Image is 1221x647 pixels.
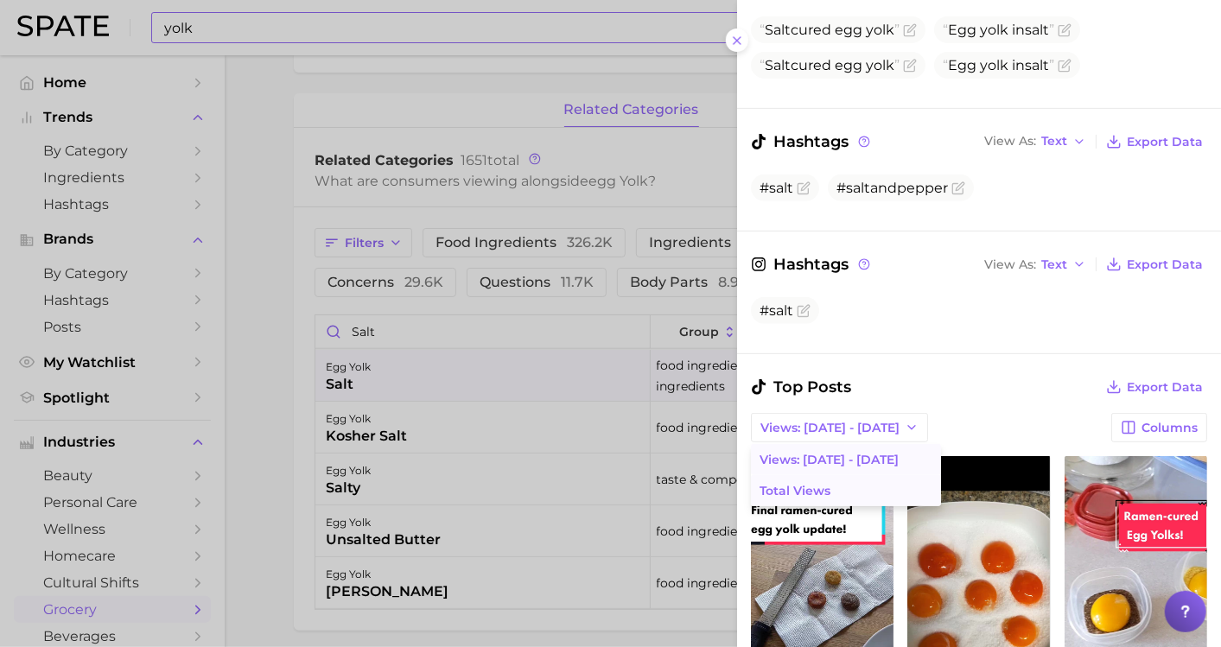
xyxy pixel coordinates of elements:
[1041,260,1067,270] span: Text
[1142,421,1198,435] span: Columns
[943,57,1054,73] span: Egg yolk in
[903,23,917,37] button: Flag as miscategorized or irrelevant
[1058,59,1072,73] button: Flag as miscategorized or irrelevant
[765,22,791,38] span: Salt
[760,421,900,435] span: Views: [DATE] - [DATE]
[980,253,1091,276] button: View AsText
[1102,375,1207,399] button: Export Data
[751,130,873,154] span: Hashtags
[760,180,793,196] span: #salt
[984,260,1036,270] span: View As
[797,181,811,195] button: Flag as miscategorized or irrelevant
[1127,380,1203,395] span: Export Data
[903,59,917,73] button: Flag as miscategorized or irrelevant
[751,444,941,506] ul: Views: [DATE] - [DATE]
[751,375,851,399] span: Top Posts
[1041,136,1067,146] span: Text
[1025,57,1049,73] span: salt
[1025,22,1049,38] span: salt
[951,181,965,195] button: Flag as miscategorized or irrelevant
[760,22,900,38] span: cured egg yolk
[760,57,900,73] span: cured egg yolk
[751,413,928,442] button: Views: [DATE] - [DATE]
[751,252,873,276] span: Hashtags
[760,484,830,498] span: Total Views
[943,22,1054,38] span: Egg yolk in
[760,302,793,319] span: #salt
[836,180,948,196] span: #saltandpepper
[1102,252,1207,276] button: Export Data
[1058,23,1072,37] button: Flag as miscategorized or irrelevant
[1127,257,1203,272] span: Export Data
[1102,130,1207,154] button: Export Data
[760,453,899,467] span: Views: [DATE] - [DATE]
[1127,135,1203,149] span: Export Data
[984,136,1036,146] span: View As
[980,130,1091,153] button: View AsText
[765,57,791,73] span: Salt
[797,304,811,318] button: Flag as miscategorized or irrelevant
[1111,413,1207,442] button: Columns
